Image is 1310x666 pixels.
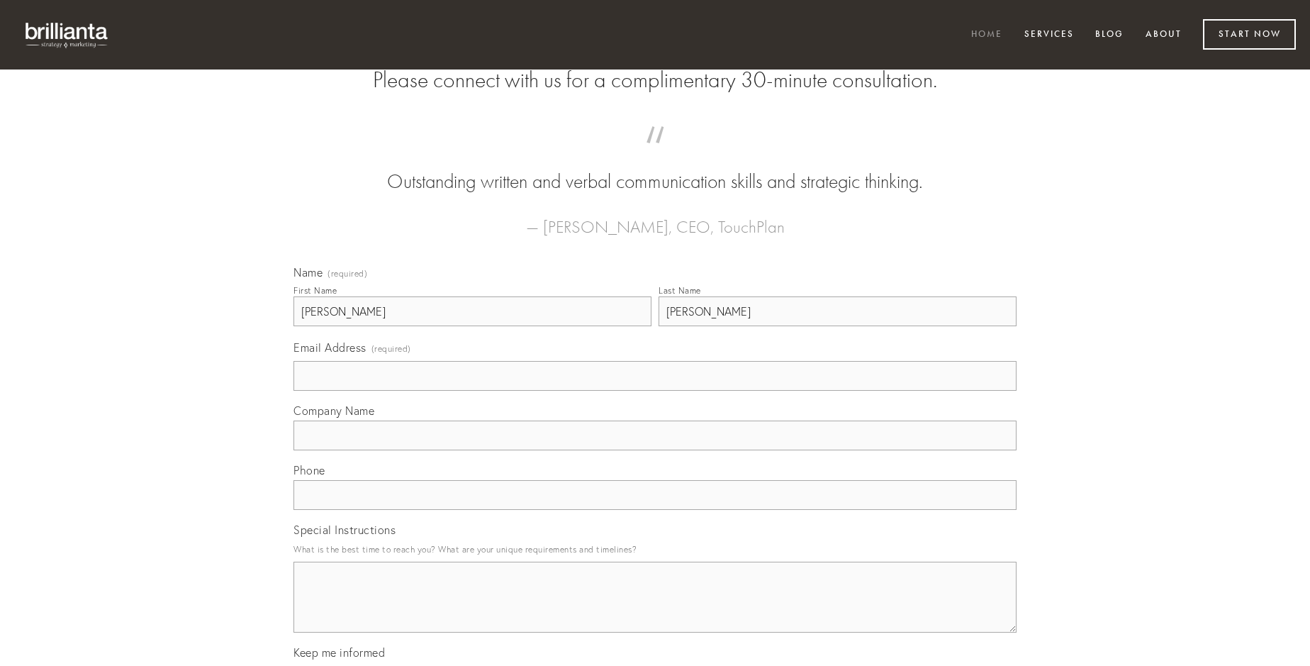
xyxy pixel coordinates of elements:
[293,265,323,279] span: Name
[659,285,701,296] div: Last Name
[371,339,411,358] span: (required)
[1015,23,1083,47] a: Services
[293,285,337,296] div: First Name
[1203,19,1296,50] a: Start Now
[293,67,1017,94] h2: Please connect with us for a complimentary 30-minute consultation.
[316,140,994,196] blockquote: Outstanding written and verbal communication skills and strategic thinking.
[293,340,366,355] span: Email Address
[962,23,1012,47] a: Home
[1086,23,1133,47] a: Blog
[293,523,396,537] span: Special Instructions
[293,463,325,477] span: Phone
[316,196,994,241] figcaption: — [PERSON_NAME], CEO, TouchPlan
[293,645,385,660] span: Keep me informed
[327,270,367,278] span: (required)
[316,140,994,168] span: “
[293,404,374,418] span: Company Name
[293,540,1017,559] p: What is the best time to reach you? What are your unique requirements and timelines?
[14,14,121,55] img: brillianta - research, strategy, marketing
[1136,23,1191,47] a: About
